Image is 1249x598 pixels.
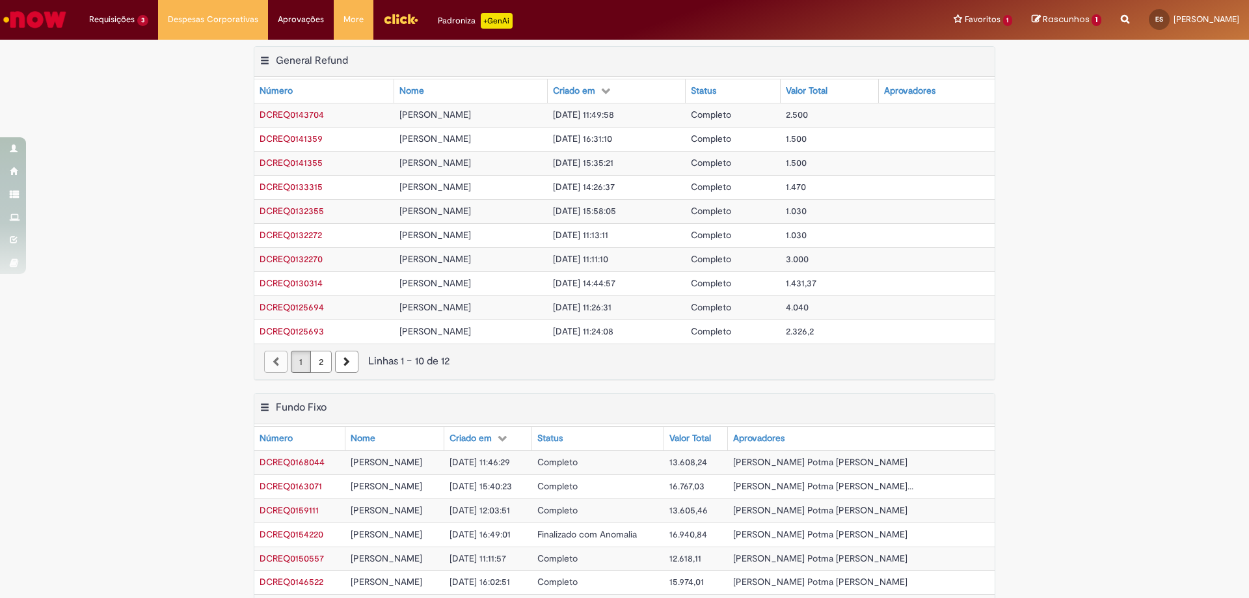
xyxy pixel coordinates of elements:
[260,181,323,193] span: DCREQ0133315
[553,85,595,98] div: Criado em
[1,7,68,33] img: ServiceNow
[669,432,711,445] div: Valor Total
[1043,13,1090,25] span: Rascunhos
[351,552,422,564] span: [PERSON_NAME]
[260,301,324,313] a: Abrir Registro: DCREQ0125694
[691,277,731,289] span: Completo
[691,205,731,217] span: Completo
[260,157,323,169] span: DCREQ0141355
[260,253,323,265] span: DCREQ0132270
[399,157,471,169] span: [PERSON_NAME]
[260,480,322,492] a: Abrir Registro: DCREQ0163071
[351,456,422,468] span: [PERSON_NAME]
[351,528,422,540] span: [PERSON_NAME]
[553,133,612,144] span: [DATE] 16:31:10
[733,456,907,468] span: [PERSON_NAME] Potma [PERSON_NAME]
[399,133,471,144] span: [PERSON_NAME]
[553,229,608,241] span: [DATE] 11:13:11
[383,9,418,29] img: click_logo_yellow_360x200.png
[260,109,324,120] span: DCREQ0143704
[786,229,807,241] span: 1.030
[137,15,148,26] span: 3
[399,229,471,241] span: [PERSON_NAME]
[786,325,814,337] span: 2.326,2
[260,401,270,418] button: Fundo Fixo Menu de contexto
[276,401,327,414] h2: Fundo Fixo
[260,109,324,120] a: Abrir Registro: DCREQ0143704
[260,133,323,144] span: DCREQ0141359
[260,576,323,588] a: Abrir Registro: DCREQ0146522
[260,133,323,144] a: Abrir Registro: DCREQ0141359
[691,157,731,169] span: Completo
[399,109,471,120] span: [PERSON_NAME]
[537,504,578,516] span: Completo
[399,205,471,217] span: [PERSON_NAME]
[1174,14,1239,25] span: [PERSON_NAME]
[691,301,731,313] span: Completo
[260,253,323,265] a: Abrir Registro: DCREQ0132270
[669,456,707,468] span: 13.608,24
[733,480,913,492] span: [PERSON_NAME] Potma [PERSON_NAME]...
[260,205,324,217] a: Abrir Registro: DCREQ0132355
[691,181,731,193] span: Completo
[691,133,731,144] span: Completo
[351,576,422,588] span: [PERSON_NAME]
[450,432,492,445] div: Criado em
[537,576,578,588] span: Completo
[669,504,708,516] span: 13.605,46
[537,528,637,540] span: Finalizado com Anomalia
[669,552,701,564] span: 12.618,11
[276,54,348,67] h2: General Refund
[786,277,816,289] span: 1.431,37
[260,229,322,241] span: DCREQ0132272
[553,325,613,337] span: [DATE] 11:24:08
[351,480,422,492] span: [PERSON_NAME]
[260,229,322,241] a: Abrir Registro: DCREQ0132272
[669,480,705,492] span: 16.767,03
[1032,14,1101,26] a: Rascunhos
[691,325,731,337] span: Completo
[1092,14,1101,26] span: 1
[399,85,424,98] div: Nome
[260,181,323,193] a: Abrir Registro: DCREQ0133315
[254,344,995,379] nav: paginação
[537,552,578,564] span: Completo
[691,109,731,120] span: Completo
[260,432,293,445] div: Número
[691,253,731,265] span: Completo
[537,480,578,492] span: Completo
[786,205,807,217] span: 1.030
[335,351,358,373] a: Próxima página
[343,13,364,26] span: More
[965,13,1001,26] span: Favoritos
[733,504,907,516] span: [PERSON_NAME] Potma [PERSON_NAME]
[733,576,907,588] span: [PERSON_NAME] Potma [PERSON_NAME]
[450,504,510,516] span: [DATE] 12:03:51
[786,301,809,313] span: 4.040
[450,552,506,564] span: [DATE] 11:11:57
[553,253,608,265] span: [DATE] 11:11:10
[884,85,935,98] div: Aprovadores
[260,504,319,516] span: DCREQ0159111
[260,504,319,516] a: Abrir Registro: DCREQ0159111
[450,456,510,468] span: [DATE] 11:46:29
[733,552,907,564] span: [PERSON_NAME] Potma [PERSON_NAME]
[786,133,807,144] span: 1.500
[291,351,311,373] a: Página 1
[669,576,704,588] span: 15.974,01
[260,552,324,564] span: DCREQ0150557
[691,85,716,98] div: Status
[260,277,323,289] a: Abrir Registro: DCREQ0130314
[537,456,578,468] span: Completo
[450,576,510,588] span: [DATE] 16:02:51
[260,85,293,98] div: Número
[1155,15,1163,23] span: ES
[553,301,611,313] span: [DATE] 11:26:31
[399,277,471,289] span: [PERSON_NAME]
[553,277,615,289] span: [DATE] 14:44:57
[260,325,324,337] span: DCREQ0125693
[351,504,422,516] span: [PERSON_NAME]
[786,109,808,120] span: 2.500
[553,157,613,169] span: [DATE] 15:35:21
[260,277,323,289] span: DCREQ0130314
